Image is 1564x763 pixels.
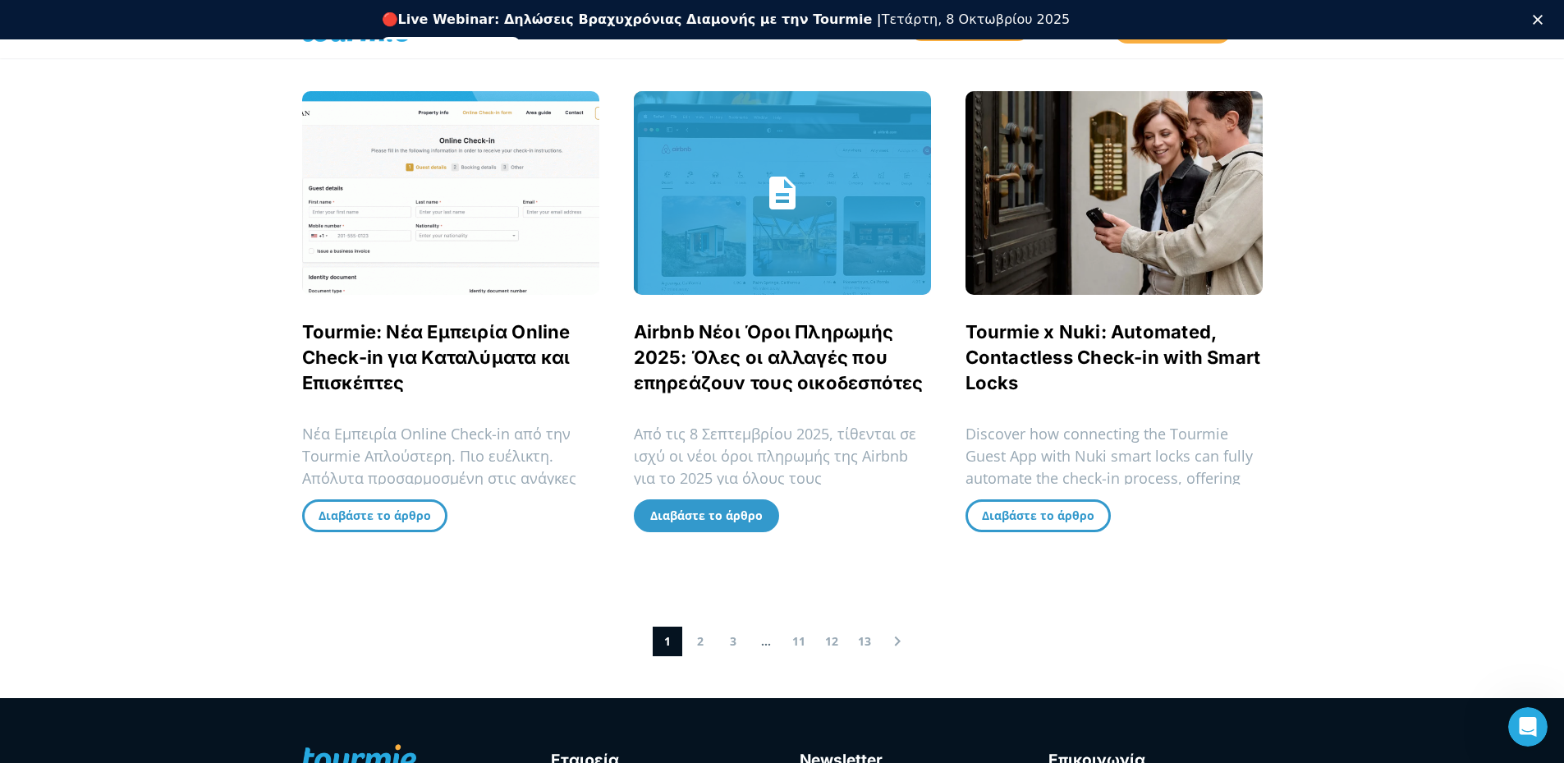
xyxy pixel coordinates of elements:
[382,11,1071,28] div: 🔴 Τετάρτη, 8 Οκτωβρίου 2025
[302,423,599,534] p: Νέα Εμπειρία Online Check-in από την Tourmie Απλούστερη. Πιο ευέλικτη. Απόλυτα προσαρμοσμένη στις...
[965,499,1111,532] a: Διαβάστε το άρθρο
[302,499,447,532] a: Διαβάστε το άρθρο
[1533,15,1549,25] div: Κλείσιμο
[302,321,571,393] a: Tourmie: Νέα Εμπειρία Online Check-in για Καταλύματα και Επισκέπτες
[319,508,431,523] span: Διαβάστε το άρθρο
[382,37,521,57] a: Εγγραφείτε δωρεάν
[718,627,748,656] a: 3
[634,321,924,393] a: Airbnb Νέοι Όροι Πληρωμής 2025: Όλες οι αλλαγές που επηρεάζουν τους οικοδεσπότες
[650,508,763,523] span: Διαβάστε το άρθρο
[982,508,1094,523] span: Διαβάστε το άρθρο
[398,11,882,27] b: Live Webinar: Δηλώσεις Βραχυχρόνιας Διαμονής με την Tourmie |
[965,321,1261,393] a: Tourmie x Nuki: Automated, Contactless Check-in with Smart Locks
[1508,707,1548,747] iframe: Intercom live chat
[784,627,814,656] a: 11
[653,627,682,656] a: 1
[634,499,779,532] a: Διαβάστε το άρθρο
[817,627,846,656] a: 12
[634,423,931,512] p: Από τις 8 Σεπτεμβρίου 2025, τίθενται σε ισχύ οι νέοι όροι πληρωμής της Airbnb για το 2025 για όλο...
[850,627,879,656] a: 13
[686,627,715,656] a: 2
[751,627,781,656] span: ...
